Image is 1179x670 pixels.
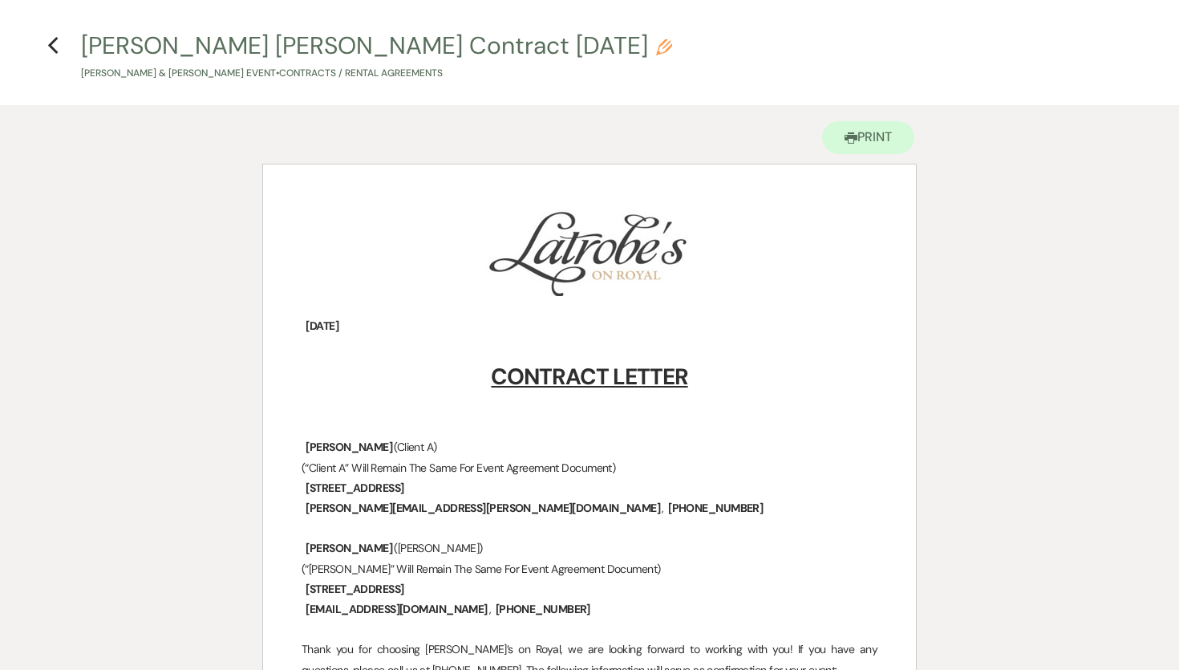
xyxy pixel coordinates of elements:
span: [DATE] [304,317,340,335]
p: , [302,599,877,619]
span: [EMAIL_ADDRESS][DOMAIN_NAME] [304,600,488,619]
p: , [302,498,877,518]
span: [PERSON_NAME] [304,539,394,558]
p: ([PERSON_NAME]) [302,538,877,558]
button: [PERSON_NAME] [PERSON_NAME] Contract [DATE][PERSON_NAME] & [PERSON_NAME] Event•Contracts / Rental... [81,34,672,81]
span: [STREET_ADDRESS] [304,479,405,497]
p: [PERSON_NAME] & [PERSON_NAME] Event • Contracts / Rental Agreements [81,66,672,81]
span: [PHONE_NUMBER] [666,499,764,518]
p: (“Client A” Will Remain The Same For Event Agreement Document) [302,458,877,478]
p: (Client A) [302,437,877,457]
button: Print [822,121,914,154]
span: [PERSON_NAME] [304,438,394,457]
p: (“[PERSON_NAME]” Will Remain The Same For Event Agreement Document) [302,559,877,579]
img: Screen Shot 2023-06-15 at 8.24.48 AM.png [483,205,694,296]
span: [STREET_ADDRESS] [304,580,405,599]
span: [PHONE_NUMBER] [494,600,592,619]
span: [PERSON_NAME][EMAIL_ADDRESS][PERSON_NAME][DOMAIN_NAME] [304,499,662,518]
u: CONTRACT LETTER [491,362,687,392]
